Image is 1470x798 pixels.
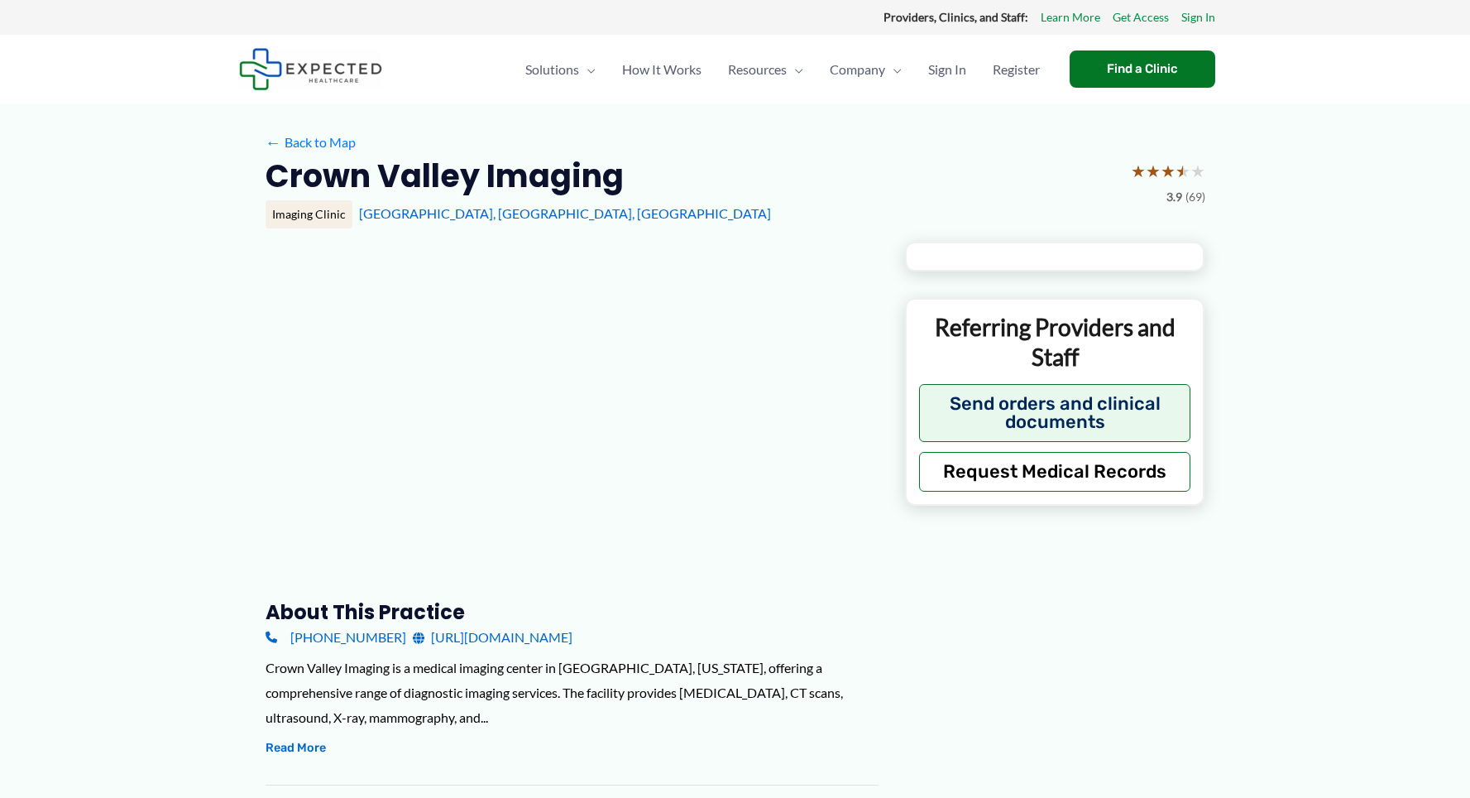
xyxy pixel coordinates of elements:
[1190,156,1205,186] span: ★
[359,205,771,221] a: [GEOGRAPHIC_DATA], [GEOGRAPHIC_DATA], [GEOGRAPHIC_DATA]
[885,41,902,99] span: Menu Toggle
[266,130,356,155] a: ←Back to Map
[979,41,1053,99] a: Register
[993,41,1040,99] span: Register
[266,625,406,650] a: [PHONE_NUMBER]
[830,41,885,99] span: Company
[266,599,879,625] h3: About this practice
[919,384,1191,442] button: Send orders and clinical documents
[816,41,915,99] a: CompanyMenu Toggle
[266,134,281,150] span: ←
[266,156,624,196] h2: Crown Valley Imaging
[715,41,816,99] a: ResourcesMenu Toggle
[512,41,609,99] a: SolutionsMenu Toggle
[787,41,803,99] span: Menu Toggle
[1181,7,1215,28] a: Sign In
[1176,156,1190,186] span: ★
[609,41,715,99] a: How It Works
[1113,7,1169,28] a: Get Access
[1070,50,1215,88] a: Find a Clinic
[1166,186,1182,208] span: 3.9
[579,41,596,99] span: Menu Toggle
[413,625,572,650] a: [URL][DOMAIN_NAME]
[1161,156,1176,186] span: ★
[266,656,879,729] div: Crown Valley Imaging is a medical imaging center in [GEOGRAPHIC_DATA], [US_STATE], offering a com...
[728,41,787,99] span: Resources
[1131,156,1146,186] span: ★
[266,200,352,228] div: Imaging Clinic
[525,41,579,99] span: Solutions
[1041,7,1100,28] a: Learn More
[1185,186,1205,208] span: (69)
[883,10,1028,24] strong: Providers, Clinics, and Staff:
[239,48,382,90] img: Expected Healthcare Logo - side, dark font, small
[928,41,966,99] span: Sign In
[919,312,1191,373] p: Referring Providers and Staff
[512,41,1053,99] nav: Primary Site Navigation
[1146,156,1161,186] span: ★
[266,738,326,758] button: Read More
[919,452,1191,492] button: Request Medical Records
[915,41,979,99] a: Sign In
[622,41,701,99] span: How It Works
